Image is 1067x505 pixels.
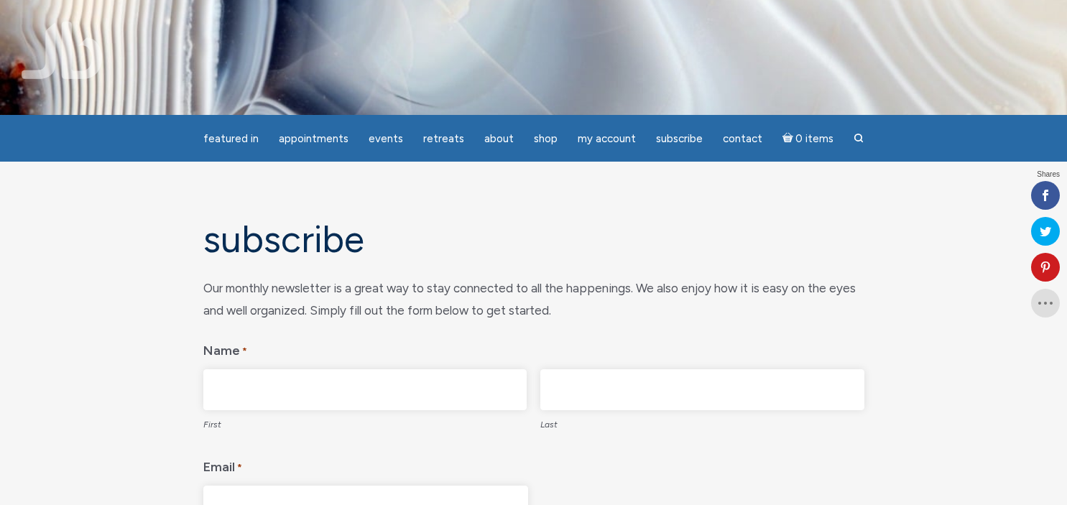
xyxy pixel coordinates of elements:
[22,22,103,79] img: Jamie Butler. The Everyday Medium
[476,125,522,153] a: About
[774,124,843,153] a: Cart0 items
[415,125,473,153] a: Retreats
[714,125,771,153] a: Contact
[525,125,566,153] a: Shop
[203,333,864,363] legend: Name
[203,410,527,436] label: First
[795,134,833,144] span: 0 items
[279,132,348,145] span: Appointments
[1037,171,1060,178] span: Shares
[782,132,796,145] i: Cart
[203,219,864,260] h1: Subscribe
[723,132,762,145] span: Contact
[569,125,645,153] a: My Account
[656,132,703,145] span: Subscribe
[484,132,514,145] span: About
[534,132,558,145] span: Shop
[423,132,464,145] span: Retreats
[195,125,267,153] a: featured in
[203,132,259,145] span: featured in
[360,125,412,153] a: Events
[270,125,357,153] a: Appointments
[647,125,711,153] a: Subscribe
[369,132,403,145] span: Events
[203,449,242,480] label: Email
[578,132,636,145] span: My Account
[203,277,864,321] div: Our monthly newsletter is a great way to stay connected to all the happenings. We also enjoy how ...
[540,410,864,436] label: Last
